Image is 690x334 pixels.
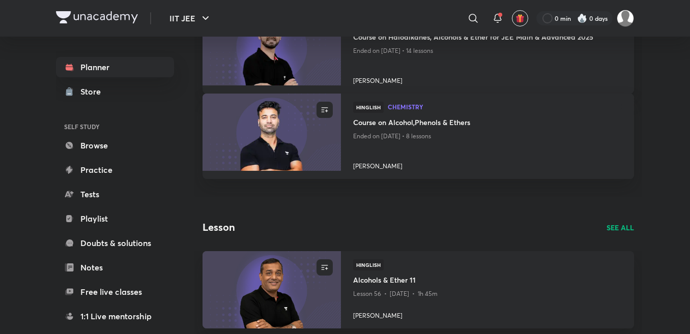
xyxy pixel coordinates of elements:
[353,259,384,270] span: Hinglish
[353,158,622,171] a: [PERSON_NAME]
[388,104,622,110] span: Chemistry
[388,104,622,111] a: Chemistry
[56,257,174,278] a: Notes
[56,135,174,156] a: Browse
[617,10,634,27] img: kavin Goswami
[56,306,174,326] a: 1:1 Live mentorship
[353,117,622,130] a: Course on Alcohol,Phenols & Ethers
[353,102,384,113] span: Hinglish
[203,220,235,235] h2: Lesson
[515,14,525,23] img: avatar
[56,233,174,253] a: Doubts & solutions
[607,222,634,233] a: SEE ALL
[80,85,107,98] div: Store
[56,81,174,102] a: Store
[512,10,528,26] button: avatar
[201,7,342,86] img: new-thumbnail
[56,184,174,204] a: Tests
[56,208,174,229] a: Playlist
[163,8,218,28] button: IIT JEE
[353,275,622,287] a: Alcohols & Ether 11
[353,130,622,143] p: Ended on [DATE] • 8 lessons
[353,32,622,44] a: Course on Haloalkanes, Alcohols & Ether for JEE Main & Advanced 2025
[56,282,174,302] a: Free live classes
[353,307,622,320] a: [PERSON_NAME]
[353,287,622,300] p: Lesson 56 • [DATE] • 1h 45m
[353,44,622,57] p: Ended on [DATE] • 14 lessons
[353,72,622,85] a: [PERSON_NAME]
[201,93,342,171] img: new-thumbnail
[203,8,341,94] a: new-thumbnail
[56,57,174,77] a: Planner
[201,250,342,329] img: Thumbnail
[56,11,138,23] img: Company Logo
[56,118,174,135] h6: SELF STUDY
[56,160,174,180] a: Practice
[203,251,341,328] a: Thumbnail
[56,11,138,26] a: Company Logo
[577,13,587,23] img: streak
[203,94,341,179] a: new-thumbnail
